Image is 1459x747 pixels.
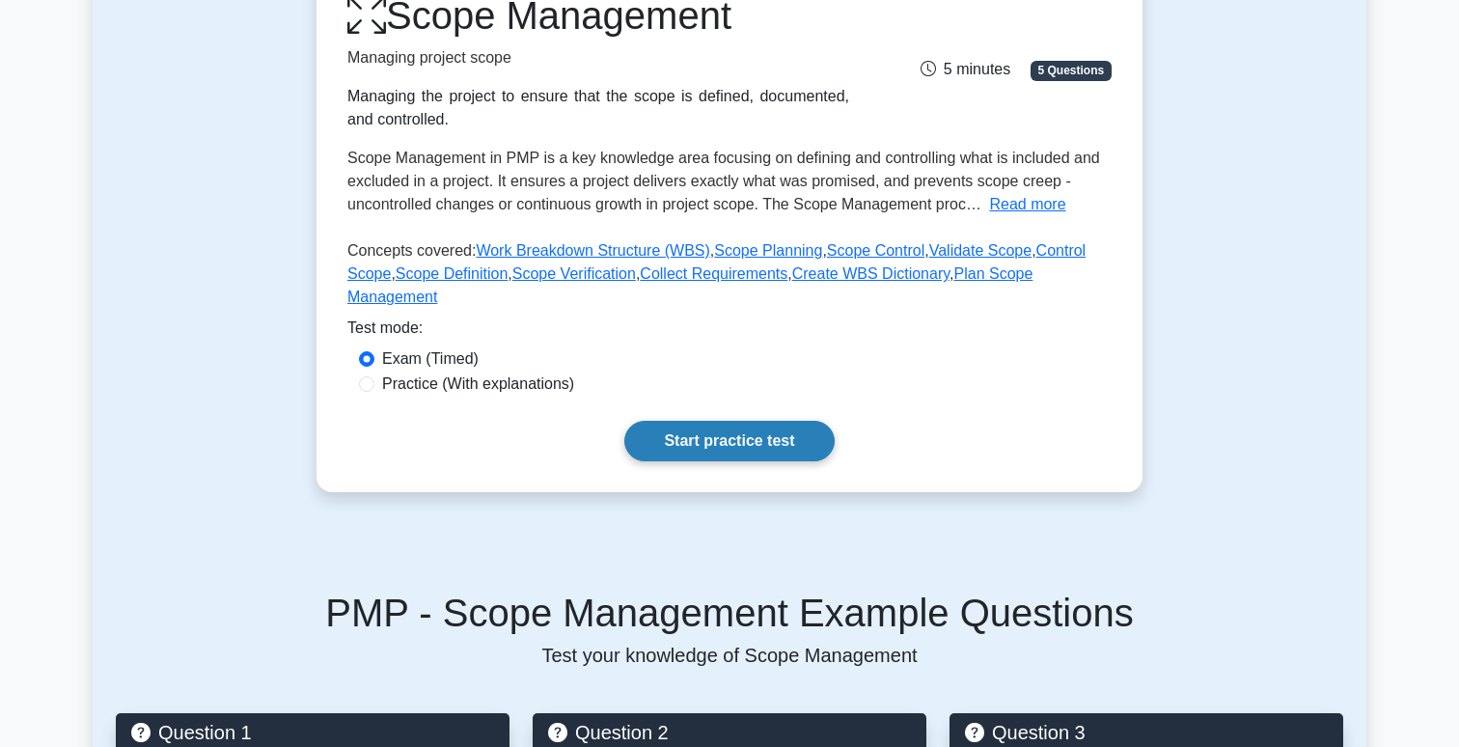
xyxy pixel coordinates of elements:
[929,242,1032,259] a: Validate Scope
[921,61,1010,77] span: 5 minutes
[116,644,1343,667] p: Test your knowledge of Scope Management
[548,721,911,744] h5: Question 2
[965,721,1328,744] h5: Question 3
[396,265,509,282] a: Scope Definition
[347,239,1112,317] p: Concepts covered: , , , , , , , , ,
[347,317,1112,347] div: Test mode:
[1031,61,1112,80] span: 5 Questions
[640,265,787,282] a: Collect Requirements
[476,242,709,259] a: Work Breakdown Structure (WBS)
[512,265,636,282] a: Scope Verification
[347,46,849,69] p: Managing project scope
[792,265,950,282] a: Create WBS Dictionary
[827,242,924,259] a: Scope Control
[382,373,574,396] label: Practice (With explanations)
[347,150,1100,212] span: Scope Management in PMP is a key knowledge area focusing on defining and controlling what is incl...
[116,590,1343,636] h5: PMP - Scope Management Example Questions
[347,85,849,131] div: Managing the project to ensure that the scope is defined, documented, and controlled.
[989,193,1065,216] button: Read more
[131,721,494,744] h5: Question 1
[624,421,834,461] a: Start practice test
[714,242,822,259] a: Scope Planning
[382,347,479,371] label: Exam (Timed)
